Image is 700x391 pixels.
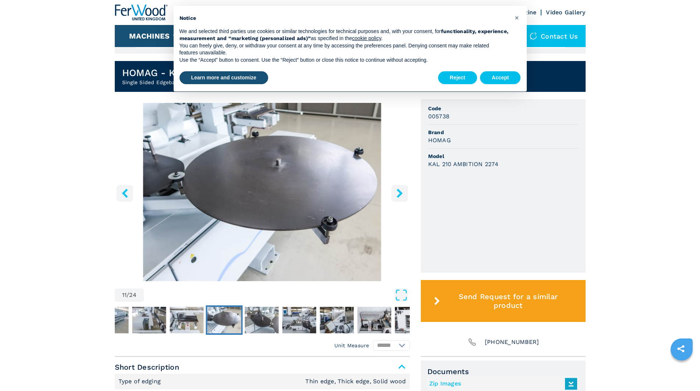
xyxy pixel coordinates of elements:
h3: 005738 [428,112,450,121]
button: right-button [391,185,408,201]
img: 98591e8ca3430ea38f316bab4fbc4d96 [95,307,128,333]
button: left-button [117,185,133,201]
img: f83f069325063948f44311a188dcaf34 [357,307,391,333]
button: Go to Slide 10 [168,305,205,335]
img: Single Sided Edgebanders HOMAG KAL 210 AMBITION 2274 [115,103,410,281]
span: [PHONE_NUMBER] [485,337,539,347]
a: cookie policy [352,35,381,41]
span: × [515,13,519,22]
button: Go to Slide 12 [243,305,280,335]
iframe: Chat [669,358,694,385]
img: a1cb41500f241cae8bf79285c489f7e0 [320,307,353,333]
img: 387f1f45cf2242c34e61b5d13511e7b4 [170,307,203,333]
button: Accept [480,71,521,85]
span: Short Description [115,360,410,374]
button: Reject [438,71,477,85]
span: Model [428,153,578,160]
p: Use the “Accept” button to consent. Use the “Reject” button or close this notice to continue with... [180,57,509,64]
div: Contact us [522,25,586,47]
span: / [127,292,129,298]
h2: Single Sided Edgebanders [122,79,281,86]
button: Close this notice [511,12,523,24]
button: Learn more and customize [180,71,268,85]
span: Code [428,105,578,112]
span: 11 [122,292,127,298]
p: You can freely give, deny, or withdraw your consent at any time by accessing the preferences pane... [180,42,509,57]
img: bd29d4dad99a4ae9aa95b7c7a7f3c2cd [132,307,166,333]
img: Phone [467,337,477,347]
a: sharethis [672,340,690,358]
h3: HOMAG [428,136,451,144]
em: Unit Measure [334,342,369,349]
button: Go to Slide 11 [206,305,242,335]
img: Ferwood [115,4,168,21]
div: Go to Slide 11 [115,103,410,281]
button: Go to Slide 14 [318,305,355,335]
h1: HOMAG - KAL 210 AMBITION 2274 [122,67,281,79]
h3: KAL 210 AMBITION 2274 [428,160,498,168]
button: Send Request for a similar product [421,280,586,322]
span: Send Request for a similar product [443,292,573,310]
button: Machines [129,32,170,40]
img: 6b8ddd3f6011435e89f7a2b82c063867 [282,307,316,333]
button: Go to Slide 9 [131,305,167,335]
span: 24 [129,292,136,298]
img: 120cccaf735b055c10d614e8b9888b53 [395,307,429,333]
p: Type of edging [118,377,163,385]
a: Video Gallery [546,9,585,16]
button: Go to Slide 13 [281,305,317,335]
img: Contact us [530,32,537,40]
a: Zip Images [429,378,573,390]
p: We and selected third parties use cookies or similar technologies for technical purposes and, wit... [180,28,509,42]
strong: functionality, experience, measurement and “marketing (personalized ads)” [180,28,509,42]
span: Documents [427,367,579,376]
img: 14cfdfed0303865600f7cda40d267c7f [245,307,278,333]
em: Thin edge, Thick edge, Solid wood [305,379,406,384]
button: Go to Slide 16 [393,305,430,335]
img: e5bfcc6df7eb693f1d8d5ba397bffc81 [207,307,241,333]
button: Go to Slide 15 [356,305,392,335]
h2: Notice [180,15,509,22]
button: Open Fullscreen [146,288,408,302]
span: Brand [428,129,578,136]
button: Go to Slide 8 [93,305,130,335]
